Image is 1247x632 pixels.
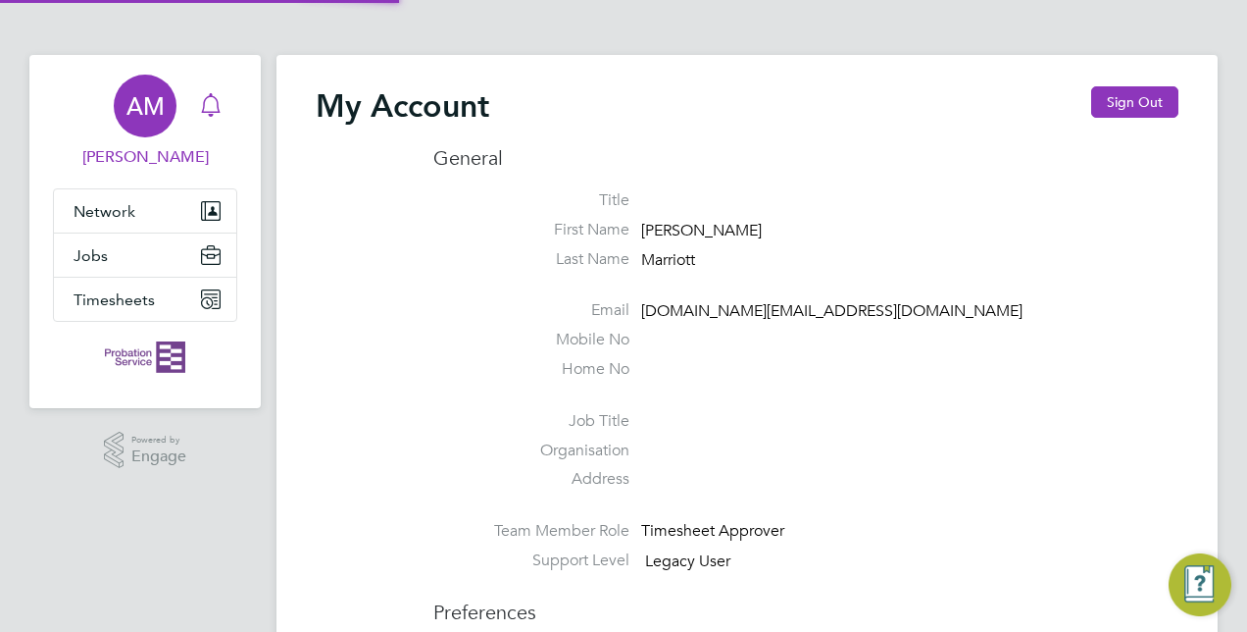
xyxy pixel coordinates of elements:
[54,278,236,321] button: Timesheets
[433,300,629,321] label: Email
[433,220,629,240] label: First Name
[105,342,184,373] img: probationservice-logo-retina.png
[641,521,827,542] div: Timesheet Approver
[641,250,695,270] span: Marriott
[641,221,762,240] span: [PERSON_NAME]
[131,448,186,465] span: Engage
[433,469,629,490] label: Address
[126,93,165,119] span: AM
[433,145,1178,171] h3: General
[316,86,489,126] h2: My Account
[29,55,261,408] nav: Main navigation
[74,202,135,221] span: Network
[433,580,1178,625] h3: Preferences
[74,246,108,265] span: Jobs
[53,75,237,169] a: AM[PERSON_NAME]
[433,190,629,211] label: Title
[433,551,629,571] label: Support Level
[433,249,629,270] label: Last Name
[1169,553,1231,616] button: Engage Resource Center
[433,521,629,542] label: Team Member Role
[53,145,237,169] span: Andrew Marriott
[433,411,629,432] label: Job Title
[54,189,236,233] button: Network
[74,290,155,309] span: Timesheets
[53,342,237,373] a: Go to home page
[104,432,187,469] a: Powered byEngage
[54,234,236,277] button: Jobs
[641,302,1023,322] span: [DOMAIN_NAME][EMAIL_ADDRESS][DOMAIN_NAME]
[1091,86,1178,118] button: Sign Out
[433,441,629,461] label: Organisation
[645,552,730,571] span: Legacy User
[433,330,629,350] label: Mobile No
[131,432,186,448] span: Powered by
[433,359,629,380] label: Home No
